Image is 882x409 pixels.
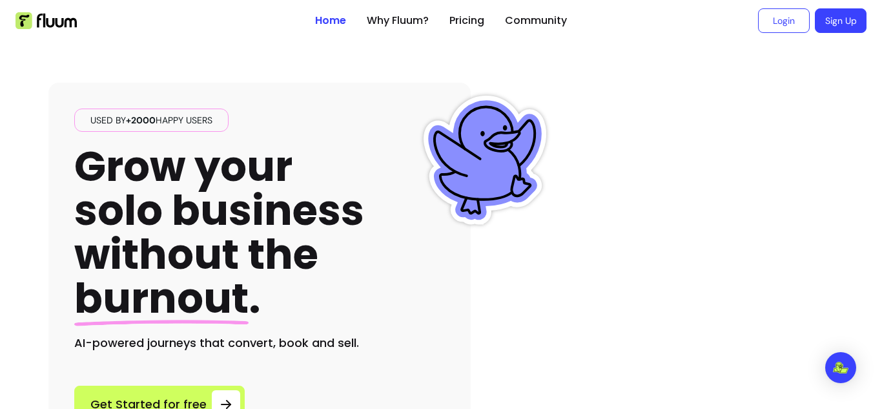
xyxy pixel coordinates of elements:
[420,96,549,225] img: Fluum Duck sticker
[74,145,364,321] h1: Grow your solo business without the .
[825,352,856,383] div: Open Intercom Messenger
[315,13,346,28] a: Home
[367,13,429,28] a: Why Fluum?
[15,12,77,29] img: Fluum Logo
[815,8,867,33] a: Sign Up
[85,114,218,127] span: Used by happy users
[126,114,156,126] span: +2000
[449,13,484,28] a: Pricing
[74,269,249,327] span: burnout
[758,8,810,33] a: Login
[74,334,445,352] h2: AI-powered journeys that convert, book and sell.
[505,13,567,28] a: Community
